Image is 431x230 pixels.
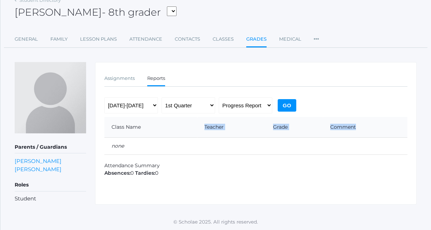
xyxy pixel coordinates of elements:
h5: Roles [15,179,86,191]
th: Comment [323,117,407,138]
a: General [15,32,38,46]
li: Student [15,195,86,203]
h2: [PERSON_NAME] [15,7,177,18]
a: Grades [246,32,267,47]
a: Assignments [104,71,135,86]
a: [PERSON_NAME] [15,165,61,173]
span: 0 [135,170,158,176]
th: Teacher [197,117,266,138]
a: Lesson Plans [80,32,117,46]
a: Classes [213,32,234,46]
a: Family [50,32,68,46]
a: Medical [279,32,301,46]
span: 0 [104,170,134,176]
th: Class Name [104,117,197,138]
h5: Parents / Guardians [15,141,86,153]
span: Attendance Summary [104,162,160,169]
p: © Scholae 2025. All rights reserved. [0,218,431,225]
strong: Tardies: [135,170,155,176]
a: Contacts [175,32,200,46]
a: Attendance [129,32,162,46]
span: - 8th grader [102,6,161,18]
em: none [112,143,124,149]
a: Reports [147,71,165,87]
input: Go [278,99,296,112]
th: Grade [266,117,323,138]
strong: Absences: [104,170,130,176]
a: [PERSON_NAME] [15,157,61,165]
img: Grace Anderson [15,62,86,133]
